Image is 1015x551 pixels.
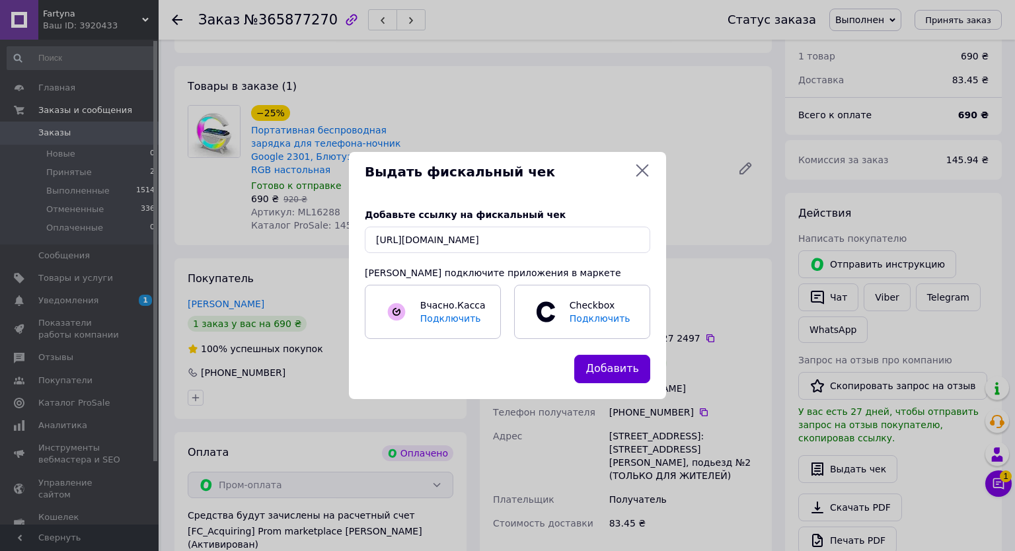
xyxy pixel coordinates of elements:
[514,285,650,339] a: CheckboxПодключить
[365,209,566,220] span: Добавьте ссылку на фискальный чек
[365,285,501,339] a: Вчасно.КассаПодключить
[365,266,650,279] div: [PERSON_NAME] подключите приложения в маркете
[563,299,636,325] span: Checkbox
[365,227,650,253] input: URL чека
[365,163,629,182] span: Выдать фискальный чек
[420,300,486,311] span: Вчасно.Касса
[570,313,630,324] span: Подключить
[574,355,650,383] button: Добавить
[420,313,481,324] span: Подключить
